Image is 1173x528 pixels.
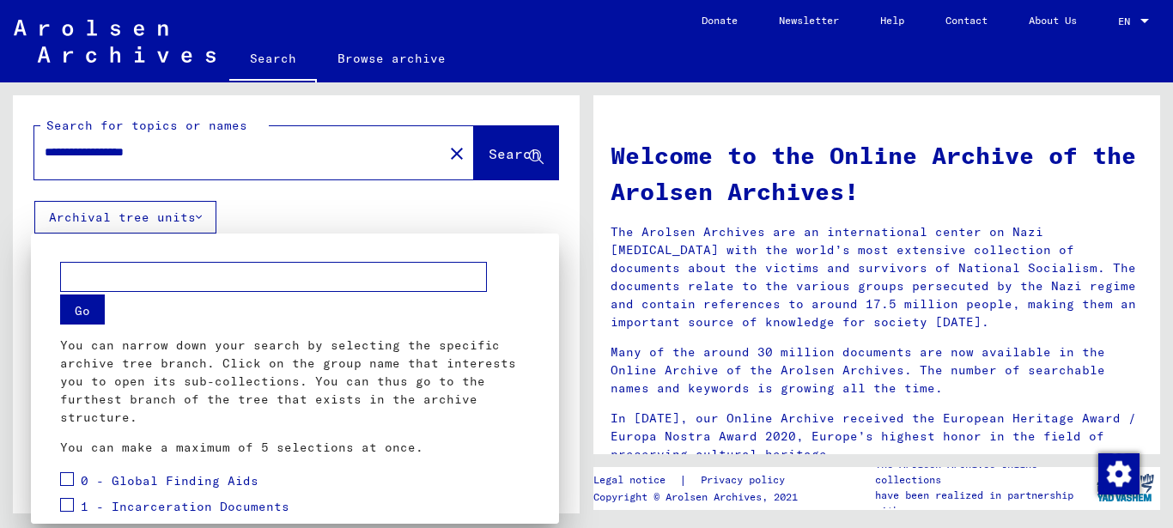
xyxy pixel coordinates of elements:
[81,499,289,514] span: 1 - Incarceration Documents
[1098,453,1140,495] img: Change consent
[60,439,530,457] p: You can make a maximum of 5 selections at once.
[81,473,258,489] span: 0 - Global Finding Aids
[60,294,105,325] button: Go
[60,337,530,427] p: You can narrow down your search by selecting the specific archive tree branch. Click on the group...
